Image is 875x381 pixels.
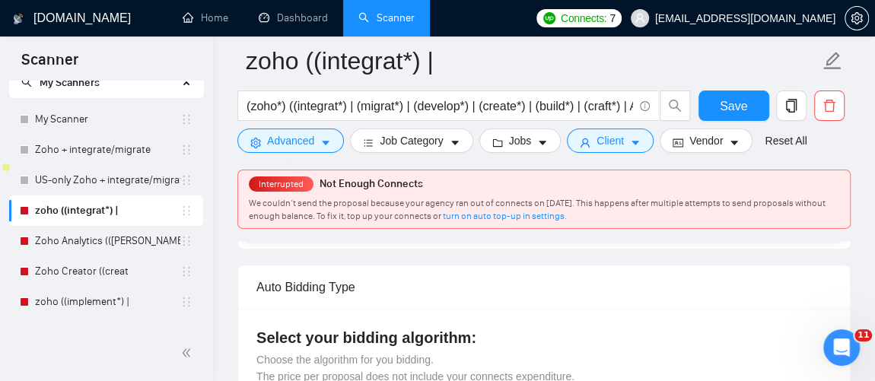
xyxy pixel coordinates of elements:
span: holder [180,113,192,125]
a: setting [845,12,869,24]
a: zoho ((implement*) | [35,287,180,317]
a: Reset All [765,132,807,149]
span: Not Enough Connects [320,177,423,190]
span: caret-down [450,137,460,148]
a: dashboardDashboard [259,11,328,24]
a: searchScanner [358,11,415,24]
span: setting [250,137,261,148]
span: bars [363,137,374,148]
div: Auto Bidding Type [256,265,832,309]
img: logo [13,7,24,31]
button: userClientcaret-down [567,129,654,153]
span: holder [180,235,192,247]
span: idcard [673,137,683,148]
img: Apollo [1,162,11,173]
span: We couldn’t send the proposal because your agency ran out of connects on [DATE]. This happens aft... [249,198,826,221]
span: caret-down [729,137,740,148]
span: holder [180,265,192,278]
span: holder [180,205,192,217]
span: Vendor [689,132,723,149]
iframe: Intercom live chat [823,329,860,366]
span: holder [180,144,192,156]
span: caret-down [537,137,548,148]
button: barsJob Categorycaret-down [350,129,473,153]
span: holder [180,174,192,186]
span: search [21,77,32,87]
span: 7 [609,10,616,27]
a: Zoho Creator ((creat [35,256,180,287]
li: zoho ((implement*) | [9,287,203,317]
li: My Scanner [9,104,203,135]
li: Copy of zoho ((integrat*) | [9,317,203,348]
span: Client [597,132,624,149]
span: Connects: [561,10,606,27]
span: info-circle [640,101,650,111]
span: edit [822,51,842,71]
span: Interrupted [254,179,308,189]
input: Scanner name... [246,42,819,80]
button: delete [814,90,845,121]
span: setting [845,12,868,24]
a: turn on auto top-up in settings. [443,211,567,221]
li: Zoho + integrate/migrate [9,135,203,165]
button: settingAdvancedcaret-down [237,129,344,153]
span: Jobs [509,132,532,149]
span: double-left [181,345,196,360]
span: Job Category [380,132,443,149]
button: search [660,90,690,121]
button: setting [845,6,869,30]
span: delete [815,99,844,113]
a: Zoho Analytics (([PERSON_NAME] [35,226,180,256]
li: Zoho Creator ((creat [9,256,203,287]
button: Save [698,90,769,121]
img: upwork-logo.png [543,12,555,24]
button: folderJobscaret-down [479,129,562,153]
span: Save [720,97,747,116]
span: Advanced [267,132,314,149]
span: user [635,13,645,24]
a: Zoho + integrate/migrate [35,135,180,165]
a: zoho ((integrat*) | [35,195,180,226]
a: US-only Zoho + integrate/migrate [35,165,180,195]
li: US-only Zoho + integrate/migrate [9,165,203,195]
span: My Scanners [40,76,100,89]
span: 11 [854,329,872,341]
span: My Scanners [21,76,100,89]
li: Zoho Analytics ((ana [9,226,203,256]
span: copy [777,99,806,113]
input: Search Freelance Jobs... [247,97,633,116]
a: My Scanner [35,104,180,135]
span: folder [492,137,503,148]
button: idcardVendorcaret-down [660,129,752,153]
span: search [660,99,689,113]
a: homeHome [183,11,228,24]
span: caret-down [320,137,331,148]
span: Scanner [9,49,91,81]
li: zoho ((integrat*) | [9,195,203,226]
span: caret-down [630,137,641,148]
span: user [580,137,590,148]
span: holder [180,296,192,308]
button: copy [776,90,807,121]
h4: Select your bidding algorithm: [256,327,832,348]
